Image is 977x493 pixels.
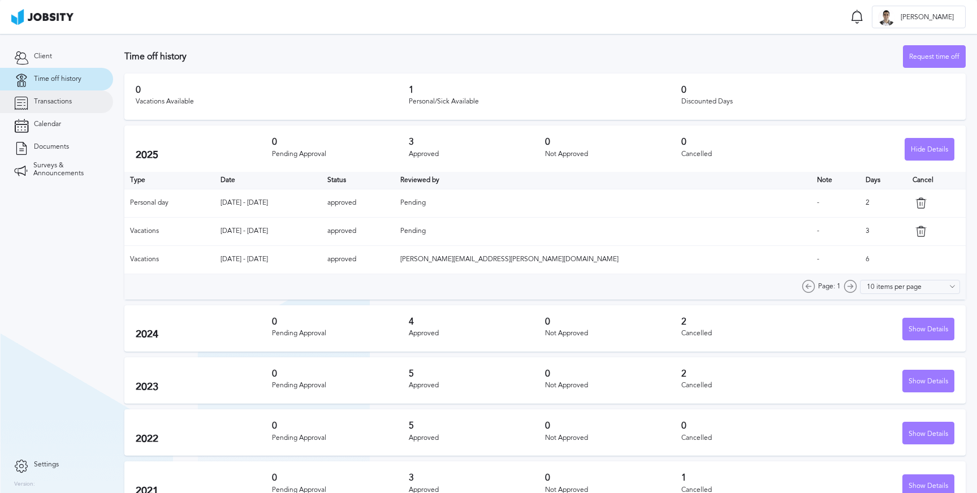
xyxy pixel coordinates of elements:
div: Approved [409,330,545,338]
h3: Time off history [124,51,903,62]
div: Not Approved [545,150,681,158]
div: Not Approved [545,382,681,390]
th: Toggle SortBy [811,172,859,189]
div: Pending Approval [272,382,408,390]
td: Vacations [124,217,215,245]
button: Show Details [902,370,954,392]
div: Approved [409,150,545,158]
h3: 0 [681,137,818,147]
th: Cancel [907,172,966,189]
h3: 0 [272,369,408,379]
button: C[PERSON_NAME] [872,6,966,28]
h2: 2024 [136,328,272,340]
div: Cancelled [681,434,818,442]
div: Show Details [903,318,954,341]
td: Personal day [124,189,215,217]
h3: 0 [545,473,681,483]
span: [PERSON_NAME] [895,14,959,21]
td: [DATE] - [DATE] [215,245,322,274]
td: 3 [860,217,907,245]
h2: 2025 [136,149,272,161]
h2: 2022 [136,433,272,445]
td: Vacations [124,245,215,274]
h3: 3 [409,137,545,147]
td: approved [322,189,395,217]
div: Pending Approval [272,330,408,338]
h2: 2023 [136,381,272,393]
h3: 2 [681,317,818,327]
h3: 2 [681,369,818,379]
h3: 0 [545,369,681,379]
span: Time off history [34,75,81,83]
div: Approved [409,382,545,390]
div: Personal/Sick Available [409,98,682,106]
label: Version: [14,481,35,488]
span: - [817,198,819,206]
h3: 0 [136,85,409,95]
div: Cancelled [681,330,818,338]
th: Toggle SortBy [322,172,395,189]
div: Request time off [903,46,965,68]
td: 2 [860,189,907,217]
th: Days [860,172,907,189]
td: approved [322,245,395,274]
span: - [817,227,819,235]
button: Show Details [902,422,954,444]
div: Cancelled [681,150,818,158]
h3: 1 [409,85,682,95]
button: Hide Details [905,138,954,161]
h3: 0 [545,317,681,327]
div: Vacations Available [136,98,409,106]
h3: 0 [272,421,408,431]
span: Transactions [34,98,72,106]
div: Not Approved [545,330,681,338]
h3: 0 [681,421,818,431]
div: Not Approved [545,434,681,442]
div: Show Details [903,370,954,393]
h3: 0 [681,85,954,95]
button: Request time off [903,45,966,68]
div: Approved [409,434,545,442]
img: ab4bad089aa723f57921c736e9817d99.png [11,9,74,25]
td: approved [322,217,395,245]
td: [DATE] - [DATE] [215,189,322,217]
span: Settings [34,461,59,469]
span: [PERSON_NAME][EMAIL_ADDRESS][PERSON_NAME][DOMAIN_NAME] [400,255,619,263]
button: Show Details [902,318,954,340]
h3: 3 [409,473,545,483]
h3: 4 [409,317,545,327]
span: Surveys & Announcements [33,162,99,178]
span: Calendar [34,120,61,128]
h3: 0 [272,317,408,327]
h3: 1 [681,473,818,483]
h3: 0 [545,421,681,431]
div: Discounted Days [681,98,954,106]
th: Toggle SortBy [395,172,812,189]
h3: 5 [409,369,545,379]
span: - [817,255,819,263]
div: Pending Approval [272,434,408,442]
div: Hide Details [905,139,954,161]
span: Pending [400,198,426,206]
h3: 0 [272,473,408,483]
h3: 0 [545,137,681,147]
th: Toggle SortBy [215,172,322,189]
th: Type [124,172,215,189]
div: Pending Approval [272,150,408,158]
h3: 0 [272,137,408,147]
span: Client [34,53,52,60]
h3: 5 [409,421,545,431]
span: Documents [34,143,69,151]
div: Cancelled [681,382,818,390]
div: C [878,9,895,26]
div: Show Details [903,422,954,445]
span: Pending [400,227,426,235]
td: 6 [860,245,907,274]
td: [DATE] - [DATE] [215,217,322,245]
span: Page: 1 [818,283,841,291]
